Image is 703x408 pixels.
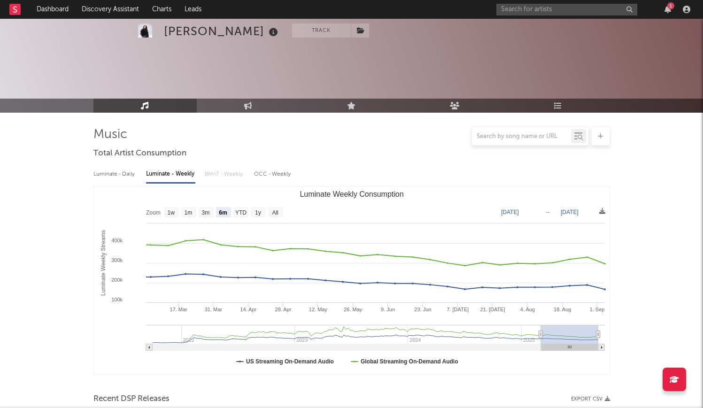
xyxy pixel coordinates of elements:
div: 1 [667,2,674,9]
text: 1m [184,209,192,216]
text: → [545,209,550,216]
text: US Streaming On-Demand Audio [246,358,334,365]
span: Total Artist Consumption [93,148,186,159]
text: 300k [111,257,123,263]
text: 26. May [344,307,363,312]
text: All [272,209,278,216]
text: YTD [235,209,246,216]
button: 1 [664,6,671,13]
div: OCC - Weekly [254,166,292,182]
div: [PERSON_NAME] [164,23,280,39]
svg: Luminate Weekly Consumption [94,186,610,374]
text: 200k [111,277,123,283]
text: [DATE] [501,209,519,216]
text: 23. Jun [414,307,431,312]
text: 21. [DATE] [480,307,505,312]
input: Search by song name or URL [472,133,571,140]
text: 31. Mar [204,307,222,312]
text: 6m [219,209,227,216]
text: [DATE] [561,209,579,216]
text: Zoom [146,209,161,216]
text: 17. Mar [170,307,187,312]
div: Luminate - Weekly [146,166,195,182]
text: Global Streaming On-Demand Audio [360,358,458,365]
text: 1w [167,209,175,216]
text: 100k [111,297,123,302]
text: 1. Sep [589,307,604,312]
text: 7. [DATE] [447,307,469,312]
text: 12. May [309,307,327,312]
button: Track [292,23,351,38]
text: 9. Jun [381,307,395,312]
button: Export CSV [571,396,610,402]
span: Recent DSP Releases [93,393,170,405]
text: 1y [255,209,261,216]
text: 3m [201,209,209,216]
text: 14. Apr [240,307,256,312]
text: 18. Aug [554,307,571,312]
div: Luminate - Daily [93,166,137,182]
text: 28. Apr [275,307,291,312]
text: Luminate Weekly Consumption [300,190,403,198]
text: 400k [111,238,123,243]
input: Search for artists [496,4,637,15]
text: 4. Aug [520,307,534,312]
text: Luminate Weekly Streams [100,230,106,296]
